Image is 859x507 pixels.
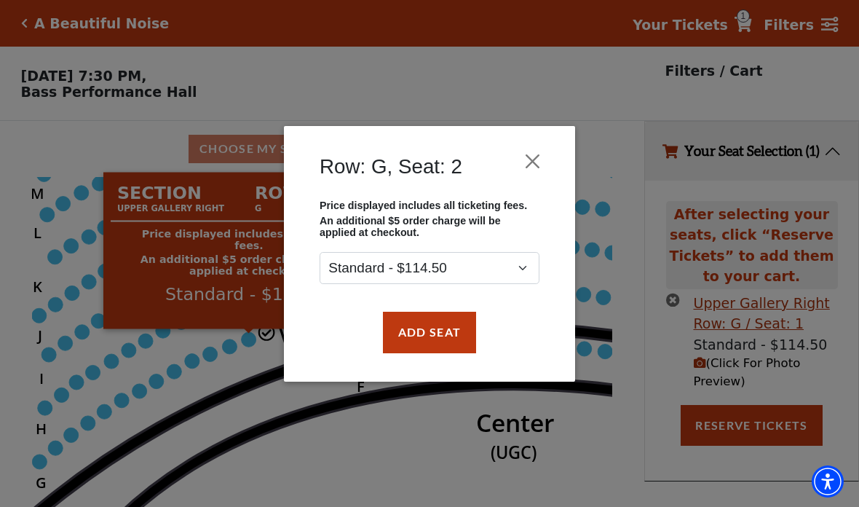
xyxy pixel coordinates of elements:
[519,147,547,175] button: Close
[320,214,539,237] p: An additional $5 order charge will be applied at checkout.
[383,312,476,353] button: Add Seat
[320,199,539,211] p: Price displayed includes all ticketing fees.
[320,154,462,178] h4: Row: G, Seat: 2
[812,465,844,498] div: Accessibility Menu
